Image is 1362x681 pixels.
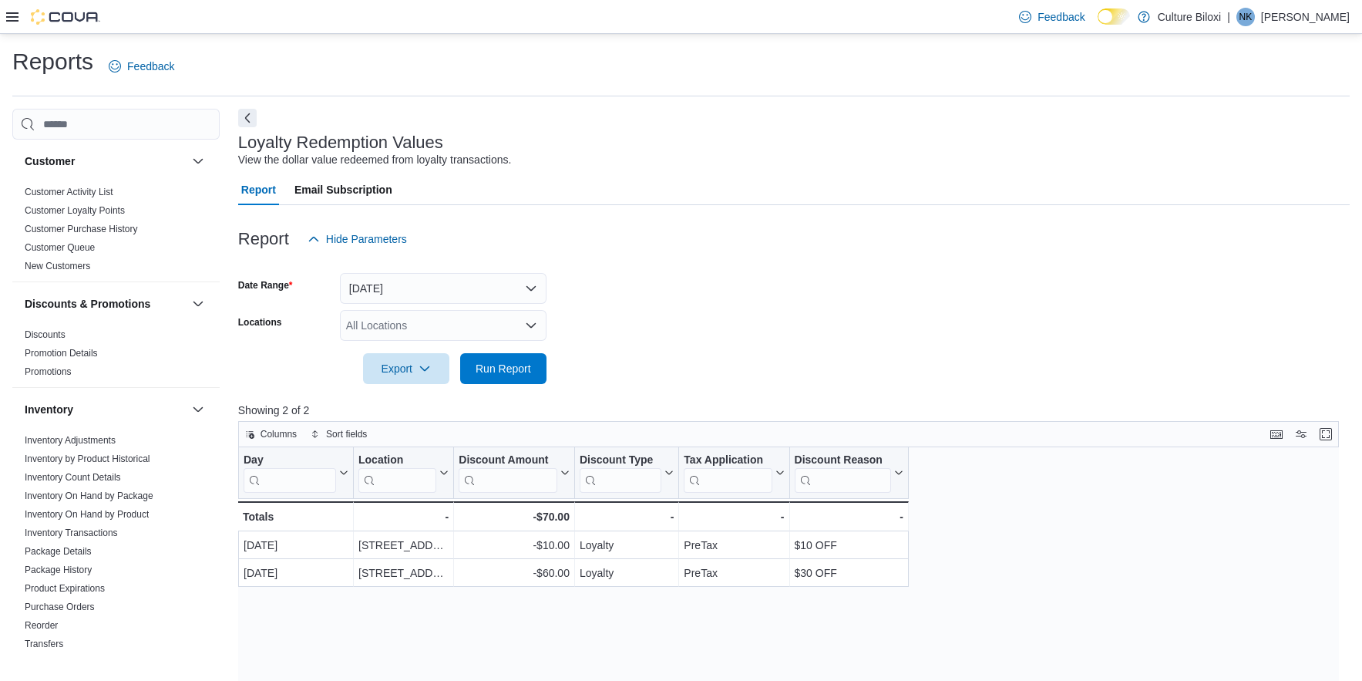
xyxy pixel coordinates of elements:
[25,491,153,501] a: Inventory On Hand by Package
[580,564,674,582] div: Loyalty
[25,564,92,576] span: Package History
[238,403,1350,418] p: Showing 2 of 2
[189,295,207,313] button: Discounts & Promotions
[239,425,303,443] button: Columns
[25,329,66,340] a: Discounts
[580,453,661,493] div: Discount Type
[244,564,348,582] div: [DATE]
[238,133,443,152] h3: Loyalty Redemption Values
[372,353,440,384] span: Export
[25,296,150,312] h3: Discounts & Promotions
[25,366,72,377] a: Promotions
[12,46,93,77] h1: Reports
[794,507,903,526] div: -
[243,507,348,526] div: Totals
[684,453,784,493] button: Tax Application
[1267,425,1286,443] button: Keyboard shortcuts
[244,536,348,555] div: [DATE]
[1227,8,1230,26] p: |
[25,490,153,502] span: Inventory On Hand by Package
[25,347,98,359] span: Promotion Details
[25,260,90,272] span: New Customers
[238,316,282,329] label: Locations
[294,174,392,205] span: Email Subscription
[12,431,220,659] div: Inventory
[12,325,220,387] div: Discounts & Promotions
[794,564,903,582] div: $30 OFF
[238,109,257,127] button: Next
[25,435,116,446] a: Inventory Adjustments
[12,183,220,282] div: Customer
[25,204,125,217] span: Customer Loyalty Points
[1239,8,1253,26] span: NK
[127,59,174,74] span: Feedback
[459,564,570,582] div: -$60.00
[25,545,92,558] span: Package Details
[358,453,449,493] button: Location
[25,366,72,378] span: Promotions
[25,453,150,465] span: Inventory by Product Historical
[25,296,186,312] button: Discounts & Promotions
[459,507,570,526] div: -$70.00
[580,507,674,526] div: -
[1013,2,1091,32] a: Feedback
[25,583,105,594] a: Product Expirations
[25,329,66,341] span: Discounts
[189,400,207,419] button: Inventory
[460,353,546,384] button: Run Report
[794,453,890,493] div: Discount Reason
[580,453,661,468] div: Discount Type
[238,152,512,168] div: View the dollar value redeemed from loyalty transactions.
[1236,8,1255,26] div: Nathan King
[244,453,348,493] button: Day
[476,361,531,376] span: Run Report
[238,230,289,248] h3: Report
[25,527,118,539] span: Inventory Transactions
[25,472,121,483] a: Inventory Count Details
[25,601,95,613] span: Purchase Orders
[340,273,546,304] button: [DATE]
[304,425,373,443] button: Sort fields
[358,564,449,582] div: [STREET_ADDRESS]
[459,453,570,493] button: Discount Amount
[580,536,674,555] div: Loyalty
[1292,425,1310,443] button: Display options
[326,231,407,247] span: Hide Parameters
[684,536,784,555] div: PreTax
[25,582,105,595] span: Product Expirations
[238,279,293,292] label: Date Range
[189,152,207,170] button: Customer
[25,565,92,575] a: Package History
[684,453,772,493] div: Tax Application
[25,639,63,649] a: Transfers
[363,353,449,384] button: Export
[301,224,413,255] button: Hide Parameters
[525,319,537,332] button: Open list of options
[25,205,125,216] a: Customer Loyalty Points
[25,153,186,169] button: Customer
[25,153,75,169] h3: Customer
[459,453,557,468] div: Discount Amount
[25,602,95,612] a: Purchase Orders
[25,402,73,417] h3: Inventory
[684,564,784,582] div: PreTax
[1158,8,1221,26] p: Culture Biloxi
[1037,9,1085,25] span: Feedback
[459,453,557,493] div: Discount Amount
[25,223,138,235] span: Customer Purchase History
[25,187,113,197] a: Customer Activity List
[1317,425,1335,443] button: Enter fullscreen
[25,434,116,447] span: Inventory Adjustments
[241,174,276,205] span: Report
[358,507,449,526] div: -
[25,453,150,464] a: Inventory by Product Historical
[1261,8,1350,26] p: [PERSON_NAME]
[25,242,95,253] a: Customer Queue
[25,224,138,234] a: Customer Purchase History
[25,509,149,520] a: Inventory On Hand by Product
[358,453,436,468] div: Location
[459,536,570,555] div: -$10.00
[794,453,903,493] button: Discount Reason
[25,620,58,631] a: Reorder
[1098,8,1130,25] input: Dark Mode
